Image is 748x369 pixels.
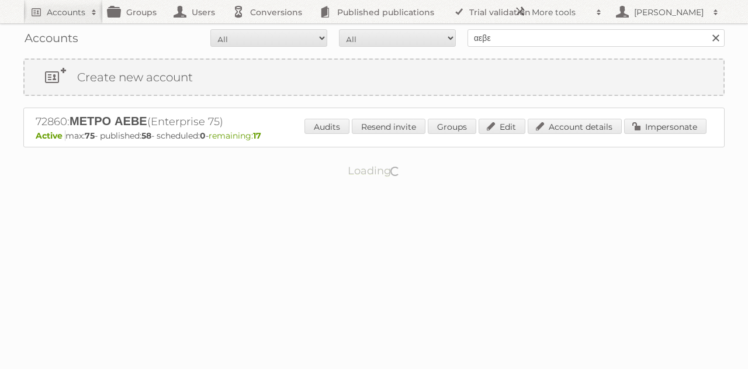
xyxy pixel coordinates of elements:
strong: 75 [85,130,95,141]
a: Groups [428,119,476,134]
h2: [PERSON_NAME] [631,6,707,18]
h2: 72860: (Enterprise 75) [36,114,445,129]
p: max: - published: - scheduled: - [36,130,712,141]
a: Edit [479,119,525,134]
a: Account details [528,119,622,134]
a: Create new account [25,60,723,95]
span: ΜΕΤΡΟ ΑΕΒΕ [70,114,147,128]
h2: More tools [532,6,590,18]
strong: 58 [141,130,151,141]
strong: 17 [253,130,261,141]
p: Loading [311,159,438,182]
a: Resend invite [352,119,425,134]
h2: Accounts [47,6,85,18]
a: Audits [304,119,349,134]
a: Impersonate [624,119,707,134]
strong: 0 [200,130,206,141]
span: Active [36,130,65,141]
span: remaining: [209,130,261,141]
